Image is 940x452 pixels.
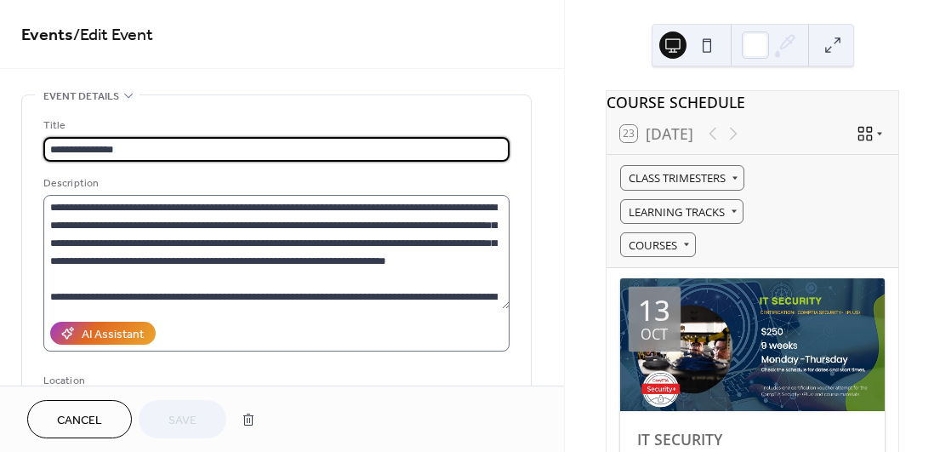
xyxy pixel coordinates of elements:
div: AI Assistant [82,326,144,344]
span: / Edit Event [73,19,153,52]
div: Oct [641,328,668,342]
div: Location [43,372,506,390]
button: AI Assistant [50,322,156,345]
a: Events [21,19,73,52]
div: 13 [638,296,670,324]
span: Cancel [57,412,102,430]
div: COURSE SCHEDULE [607,91,898,113]
span: Event details [43,88,119,106]
div: Description [43,175,506,192]
div: Title [43,117,506,134]
button: Cancel [27,400,132,438]
a: IT SECURITY [637,429,722,449]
